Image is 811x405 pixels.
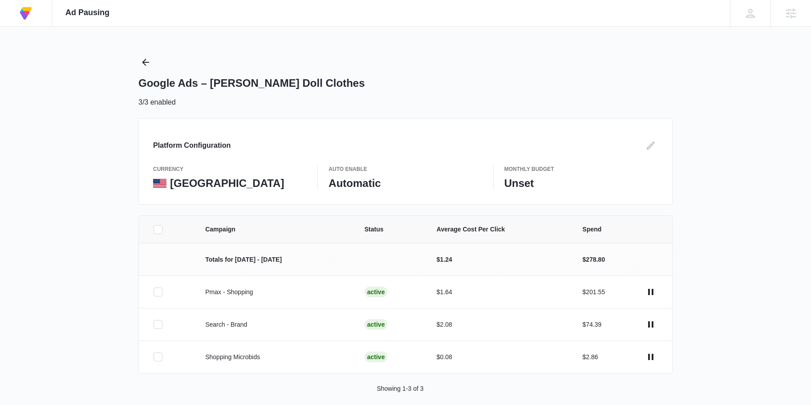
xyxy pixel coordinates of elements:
[205,320,343,329] p: Search - Brand
[437,225,561,234] span: Average Cost Per Click
[365,319,388,330] div: Active
[504,165,658,173] p: Monthly Budget
[583,255,605,264] p: $278.80
[365,352,388,362] div: Active
[138,77,365,90] h1: Google Ads – [PERSON_NAME] Doll Clothes
[644,350,658,364] button: actions.pause
[138,55,153,69] button: Back
[153,140,231,151] h3: Platform Configuration
[205,225,343,234] span: Campaign
[583,320,602,329] p: $74.39
[153,165,307,173] p: currency
[644,138,658,153] button: Edit
[65,8,109,17] span: Ad Pausing
[644,285,658,299] button: actions.pause
[138,97,176,108] p: 3/3 enabled
[328,165,482,173] p: Auto Enable
[365,287,388,297] div: Active
[205,288,343,297] p: Pmax - Shopping
[437,320,561,329] p: $2.08
[437,255,561,264] p: $1.24
[437,352,561,362] p: $0.08
[377,384,423,393] p: Showing 1-3 of 3
[205,352,343,362] p: Shopping Microbids
[583,352,598,362] p: $2.86
[504,177,658,190] p: Unset
[18,5,34,21] img: Volusion
[153,179,166,188] img: United States
[583,288,605,297] p: $201.55
[644,317,658,332] button: actions.pause
[365,225,415,234] span: Status
[583,225,658,234] span: Spend
[328,177,482,190] p: Automatic
[437,288,561,297] p: $1.64
[170,177,284,190] p: [GEOGRAPHIC_DATA]
[205,255,343,264] p: Totals for [DATE] - [DATE]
